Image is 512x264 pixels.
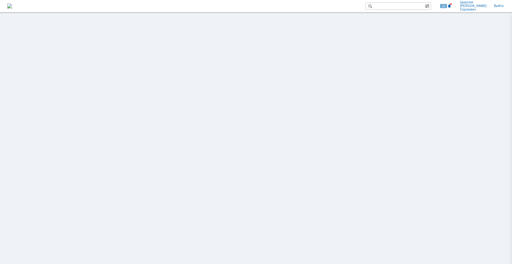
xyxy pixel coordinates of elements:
a: Перейти на домашнюю страницу [7,4,12,8]
img: logo [7,4,12,8]
span: [PERSON_NAME] [460,4,487,8]
span: Сергеевич [460,8,487,11]
span: 12 [440,4,447,8]
span: Расширенный поиск [425,3,431,8]
span: Цырулик [460,1,487,4]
